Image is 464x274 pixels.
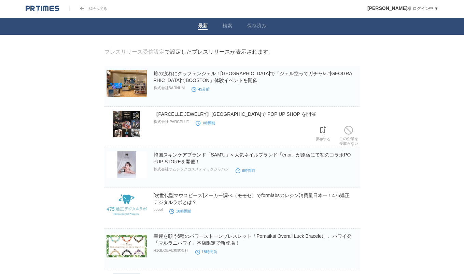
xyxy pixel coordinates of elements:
[154,248,188,253] p: H1GLOBAL株式会社
[315,124,331,141] a: 保存する
[107,111,147,137] img: 【PARCELLE JEWELRY】阪神百貨店で POP UP SHOP を開催
[192,87,210,91] time: 49分前
[104,49,165,55] a: プレスリリース受信設定
[223,23,232,30] a: 検索
[196,121,215,125] time: 1時間前
[154,111,316,117] a: 【PARCELLE JEWELRY】[GEOGRAPHIC_DATA]で POP UP SHOP を開催
[69,6,107,11] a: TOPへ戻る
[107,70,147,97] img: 旅の疲れにグラフェンジェル！羽田空港で「ジェル塗ってガチャ& #羽田でBOOSTON」体験イベントを開催
[154,85,185,91] p: 株式会社BARNUM
[154,193,350,205] a: [次世代型マウスピース]メーカー調べ（モモセ）でformlabsのレジン消費量日本一！475矯正デジタルラボとは？
[26,5,59,12] img: logo.png
[198,23,208,30] a: 最新
[107,151,147,178] img: 韓国スキンケアブランド「SAM'U」× 人気ネイルブランド「énoi」が原宿にて初のコラボPOPUP STOREを開催！
[236,168,255,173] time: 8時間前
[104,49,274,56] div: で設定したプレスリリースが表示されます。
[154,71,352,83] a: 旅の疲れにグラフェンジェル！[GEOGRAPHIC_DATA]で「ジェル塗ってガチャ& #[GEOGRAPHIC_DATA]でBOOSTON」体験イベントを開催
[339,124,358,146] a: この企業を受取らない
[154,152,351,164] a: 韓国スキンケアブランド「SAM'U」× 人気ネイルブランド「énoi」が原宿にて初のコラボPOPUP STOREを開催！
[195,250,217,254] time: 18時間前
[367,5,407,11] span: [PERSON_NAME]
[367,6,438,11] a: [PERSON_NAME]様 ログイン中 ▼
[247,23,266,30] a: 保存済み
[154,207,163,211] p: poool
[154,167,229,172] p: 株式会社サムシックコスメティックジャパン
[169,209,191,213] time: 18時間前
[154,233,352,246] a: 幸運を願う6種のパワーストーンブレスレット「Pomaikai Overall Luck Bracelet」、ハワイ発「マルラニハワイ」本店限定で新登場！
[107,192,147,219] img: [次世代型マウスピース]メーカー調べ（モモセ）でformlabsのレジン消費量日本一！475矯正デジタルラボとは？
[154,119,189,124] p: 株式会社 PARCELLE
[80,6,84,11] img: arrow.png
[107,233,147,259] img: 幸運を願う6種のパワーストーンブレスレット「Pomaikai Overall Luck Bracelet」、ハワイ発「マルラニハワイ」本店限定で新登場！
